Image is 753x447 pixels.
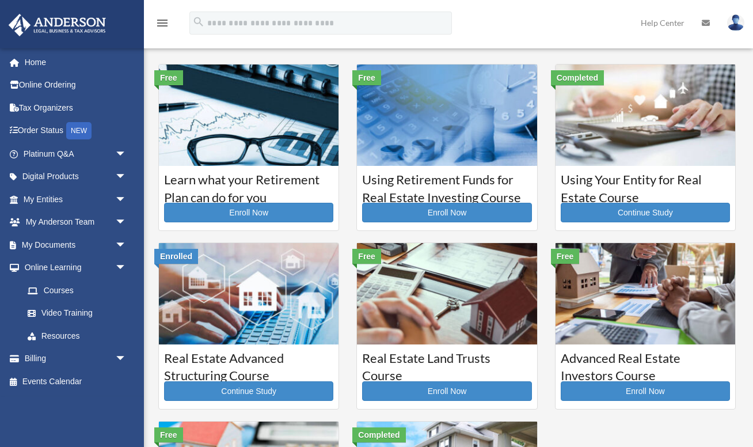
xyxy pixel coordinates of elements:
a: Enroll Now [362,203,531,222]
a: Online Learningarrow_drop_down [8,256,144,279]
a: Digital Productsarrow_drop_down [8,165,144,188]
h3: Learn what your Retirement Plan can do for you [164,171,333,200]
div: Completed [352,427,405,442]
img: User Pic [727,14,744,31]
div: Free [154,427,183,442]
h3: Using Your Entity for Real Estate Course [561,171,730,200]
div: Free [352,70,381,85]
i: menu [155,16,169,30]
h3: Advanced Real Estate Investors Course [561,350,730,378]
a: Home [8,51,144,74]
a: Platinum Q&Aarrow_drop_down [8,142,144,165]
h3: Using Retirement Funds for Real Estate Investing Course [362,171,531,200]
div: Free [352,249,381,264]
img: Anderson Advisors Platinum Portal [5,14,109,36]
a: My Anderson Teamarrow_drop_down [8,211,144,234]
a: menu [155,20,169,30]
span: arrow_drop_down [115,165,138,189]
a: Enroll Now [561,381,730,401]
div: Enrolled [154,249,198,264]
h3: Real Estate Advanced Structuring Course [164,350,333,378]
a: Enroll Now [164,203,333,222]
div: NEW [66,122,92,139]
h3: Real Estate Land Trusts Course [362,350,531,378]
a: Enroll Now [362,381,531,401]
span: arrow_drop_down [115,256,138,280]
a: Billingarrow_drop_down [8,347,144,370]
a: Continue Study [164,381,333,401]
a: Courses [16,279,138,302]
div: Free [551,249,580,264]
span: arrow_drop_down [115,142,138,166]
div: Completed [551,70,604,85]
a: Order StatusNEW [8,119,144,143]
a: Video Training [16,302,144,325]
a: Resources [16,324,144,347]
a: Events Calendar [8,370,144,393]
span: arrow_drop_down [115,347,138,371]
span: arrow_drop_down [115,188,138,211]
a: Online Ordering [8,74,144,97]
div: Free [154,70,183,85]
a: Continue Study [561,203,730,222]
a: Tax Organizers [8,96,144,119]
a: My Documentsarrow_drop_down [8,233,144,256]
span: arrow_drop_down [115,233,138,257]
span: arrow_drop_down [115,211,138,234]
a: My Entitiesarrow_drop_down [8,188,144,211]
i: search [192,16,205,28]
